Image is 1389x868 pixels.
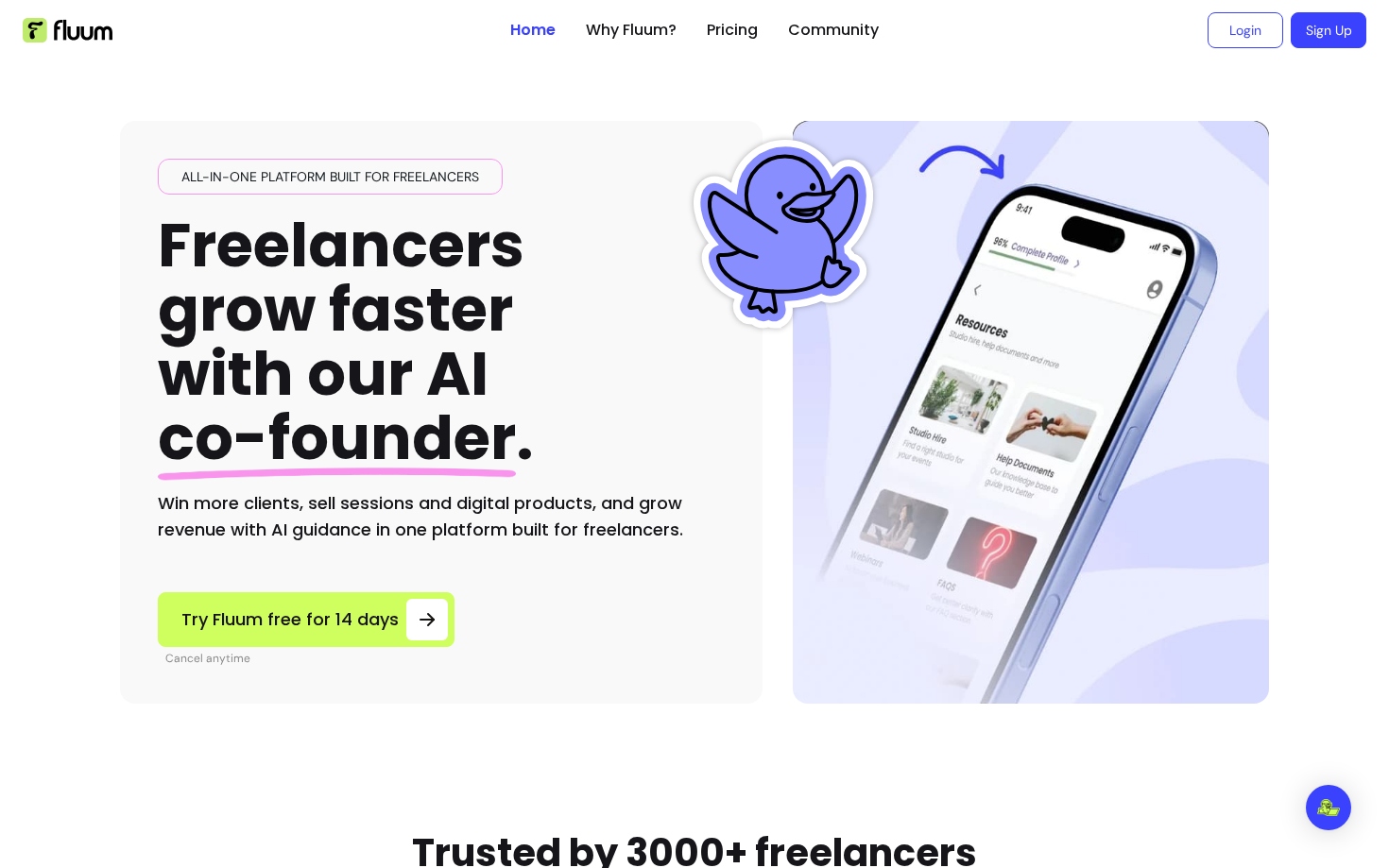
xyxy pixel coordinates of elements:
div: Open Intercom Messenger [1306,785,1351,830]
img: Fluum Logo [23,18,112,43]
a: Community [788,19,879,42]
a: Try Fluum free for 14 days [158,592,454,647]
a: Sign Up [1291,12,1366,48]
p: Cancel anytime [165,651,454,666]
h1: Freelancers grow faster with our AI . [158,213,534,471]
a: Login [1208,12,1283,48]
img: Hero [793,121,1269,704]
span: All-in-one platform built for freelancers [174,167,487,186]
a: Pricing [707,19,758,42]
span: co-founder [158,396,516,480]
span: Try Fluum free for 14 days [181,606,399,633]
h2: Win more clients, sell sessions and digital products, and grow revenue with AI guidance in one pl... [158,490,725,543]
img: Fluum Duck sticker [689,140,878,329]
a: Home [510,19,556,42]
a: Why Fluum? [586,19,677,42]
